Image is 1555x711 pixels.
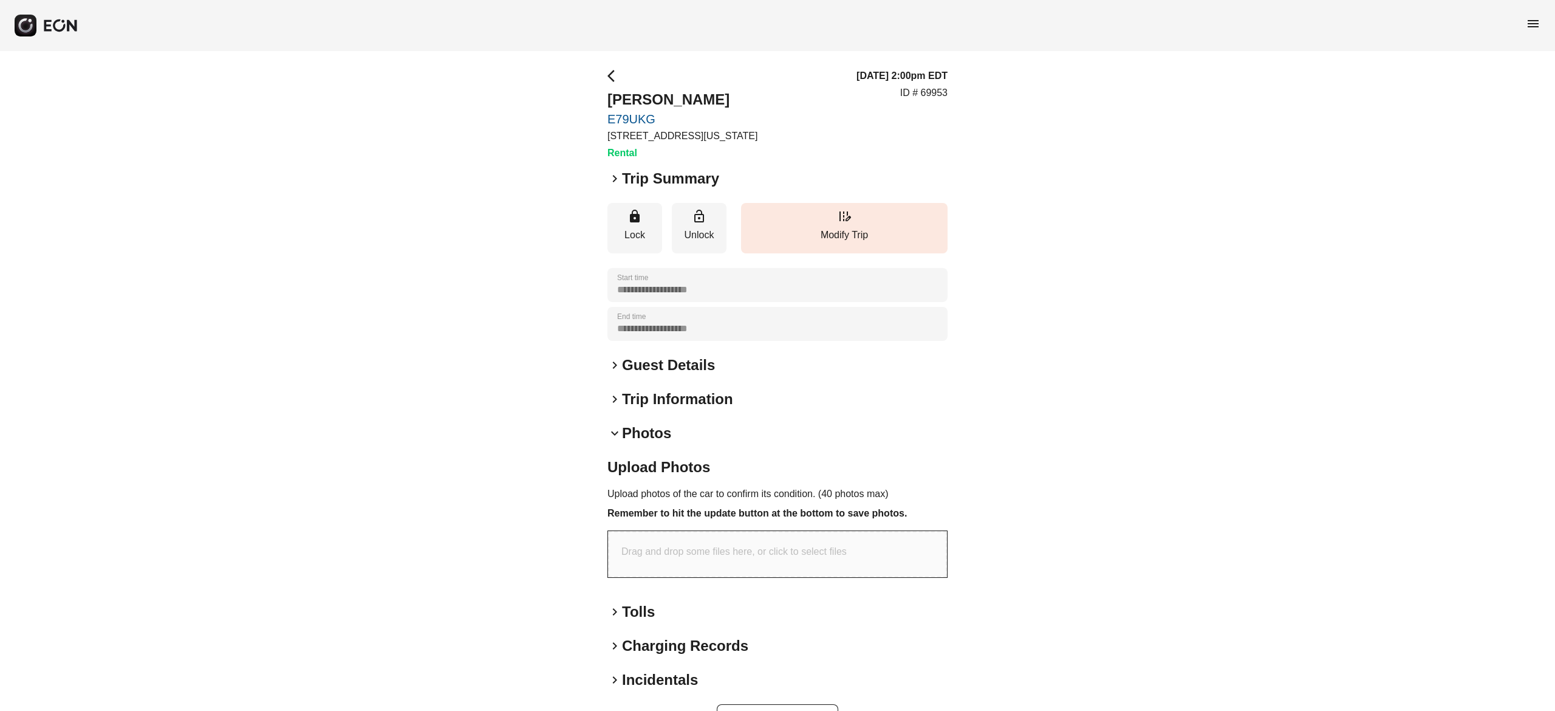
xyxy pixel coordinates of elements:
[741,203,948,253] button: Modify Trip
[622,355,715,375] h2: Guest Details
[607,458,948,477] h2: Upload Photos
[622,169,719,188] h2: Trip Summary
[622,390,733,409] h2: Trip Information
[856,69,948,83] h3: [DATE] 2:00pm EDT
[607,90,757,109] h2: [PERSON_NAME]
[747,228,942,242] p: Modify Trip
[607,146,757,160] h3: Rental
[1526,16,1540,31] span: menu
[622,636,748,656] h2: Charging Records
[607,203,662,253] button: Lock
[622,424,671,443] h2: Photos
[607,487,948,501] p: Upload photos of the car to confirm its condition. (40 photos max)
[678,228,720,242] p: Unlock
[607,605,622,619] span: keyboard_arrow_right
[607,129,757,143] p: [STREET_ADDRESS][US_STATE]
[621,544,847,559] p: Drag and drop some files here, or click to select files
[607,112,757,126] a: E79UKG
[613,228,656,242] p: Lock
[607,639,622,653] span: keyboard_arrow_right
[627,209,642,224] span: lock
[607,426,622,441] span: keyboard_arrow_down
[607,171,622,186] span: keyboard_arrow_right
[692,209,706,224] span: lock_open
[607,392,622,407] span: keyboard_arrow_right
[672,203,726,253] button: Unlock
[622,602,655,622] h2: Tolls
[607,358,622,373] span: keyboard_arrow_right
[607,673,622,687] span: keyboard_arrow_right
[837,209,852,224] span: edit_road
[607,506,948,521] h3: Remember to hit the update button at the bottom to save photos.
[607,69,622,83] span: arrow_back_ios
[900,86,948,100] p: ID # 69953
[622,670,698,690] h2: Incidentals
